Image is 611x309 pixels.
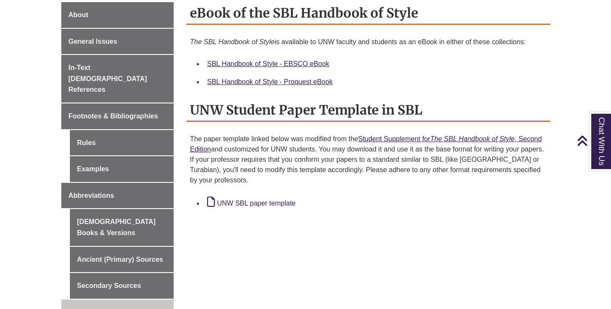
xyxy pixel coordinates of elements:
span: Abbreviations [69,192,114,199]
span: In-Text [DEMOGRAPHIC_DATA] References [69,64,147,93]
h2: eBook of the SBL Handbook of Style [187,2,550,25]
a: UNW SBL paper template [207,200,295,207]
a: Examples [70,156,174,182]
p: The paper template linked below was modified from the and customized for UNW students. You may do... [190,130,547,189]
a: Secondary Sources [70,273,174,299]
span: General Issues [69,38,117,45]
a: Footnotes & Bibliographies [61,103,174,129]
a: Ancient (Primary) Sources [70,247,174,273]
a: Student Supplement forThe SBL Handbook of Style, Second Edition [190,135,542,153]
a: About [61,2,174,28]
h2: UNW Student Paper Template in SBL [187,99,550,122]
p: is available to UNW faculty and students as an eBook in either of these collections: [190,33,547,51]
span: About [69,11,88,18]
a: [DEMOGRAPHIC_DATA] Books & Versions [70,209,174,245]
a: In-Text [DEMOGRAPHIC_DATA] References [61,55,174,103]
a: Abbreviations [61,183,174,209]
span: Footnotes & Bibliographies [69,112,158,120]
a: General Issues [61,29,174,55]
a: SBL Handbook of Style - EBSCO eBook [207,60,329,67]
em: The SBL Handbook of Style [190,38,274,45]
a: SBL Handbook of Style - Proquest eBook [207,78,333,85]
em: The SBL Handbook of Style [430,135,515,142]
a: Rules [70,130,174,156]
a: Back to Top [577,135,609,146]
